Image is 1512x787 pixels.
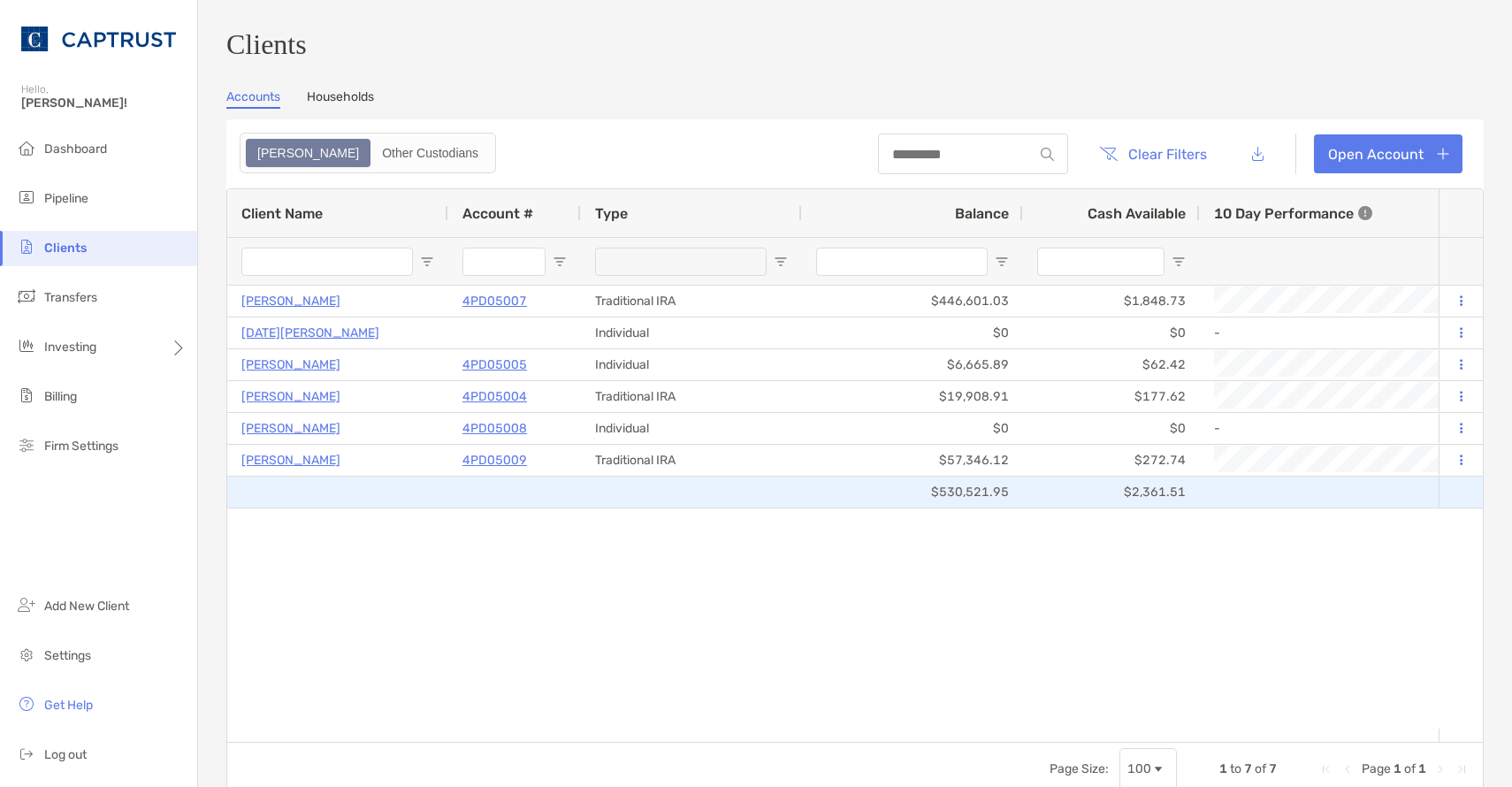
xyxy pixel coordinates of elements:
div: Zoe [248,141,369,165]
span: Investing [44,340,96,355]
button: Open Filter Menu [774,255,788,269]
img: billing icon [16,385,37,406]
div: segmented control [240,133,496,173]
span: Client Name [241,205,323,222]
span: 7 [1244,761,1252,776]
div: $0 [1023,317,1200,348]
button: Open Filter Menu [553,255,567,269]
a: 4PD05009 [462,449,527,471]
a: [DATE][PERSON_NAME] [241,322,379,344]
span: [PERSON_NAME]! [21,96,187,111]
a: [PERSON_NAME] [241,290,340,312]
img: input icon [1041,148,1054,161]
button: Open Filter Menu [420,255,434,269]
span: Get Help [44,698,93,713]
div: $62.42 [1023,349,1200,380]
span: Account # [462,205,533,222]
a: 4PD05004 [462,386,527,408]
div: $57,346.12 [802,445,1023,476]
span: Log out [44,747,87,762]
img: add_new_client icon [16,594,37,615]
div: $177.62 [1023,381,1200,412]
span: Type [595,205,628,222]
input: Client Name Filter Input [241,248,413,276]
button: Open Filter Menu [1172,255,1186,269]
div: Last Page [1455,762,1469,776]
span: Firm Settings [44,439,118,454]
a: 4PD05008 [462,417,527,439]
div: Traditional IRA [581,445,802,476]
img: settings icon [16,644,37,665]
a: 4PD05005 [462,354,527,376]
img: CAPTRUST Logo [21,7,176,71]
a: Households [307,89,374,109]
span: of [1255,761,1266,776]
div: Page Size: [1050,761,1109,776]
div: Next Page [1433,762,1447,776]
span: Clients [44,241,87,256]
div: $1,848.73 [1023,286,1200,317]
span: 1 [1394,761,1401,776]
img: firm-settings icon [16,434,37,455]
button: Open Filter Menu [995,255,1009,269]
input: Balance Filter Input [816,248,988,276]
div: Previous Page [1340,762,1355,776]
div: 100 [1127,761,1151,776]
span: Page [1362,761,1391,776]
button: Clear Filters [1086,134,1220,173]
div: $0 [802,317,1023,348]
a: 4PD05007 [462,290,527,312]
div: 10 Day Performance [1214,189,1372,237]
div: $272.74 [1023,445,1200,476]
div: Individual [581,349,802,380]
span: Add New Client [44,599,129,614]
div: $2,361.51 [1023,477,1200,508]
div: $0 [1023,413,1200,444]
div: Traditional IRA [581,381,802,412]
img: investing icon [16,335,37,356]
span: Balance [955,205,1009,222]
div: Traditional IRA [581,286,802,317]
div: $530,521.95 [802,477,1023,508]
a: [PERSON_NAME] [241,354,340,376]
img: get-help icon [16,693,37,714]
img: clients icon [16,236,37,257]
div: $446,601.03 [802,286,1023,317]
span: Billing [44,389,77,404]
a: [PERSON_NAME] [241,449,340,471]
span: of [1404,761,1416,776]
div: $19,908.91 [802,381,1023,412]
img: dashboard icon [16,137,37,158]
span: Dashboard [44,141,107,157]
a: Accounts [226,89,280,109]
span: Cash Available [1088,205,1186,222]
input: Account # Filter Input [462,248,546,276]
span: Settings [44,648,91,663]
span: to [1230,761,1241,776]
img: logout icon [16,743,37,764]
a: [PERSON_NAME] [241,386,340,408]
img: transfers icon [16,286,37,307]
div: Individual [581,317,802,348]
input: Cash Available Filter Input [1037,248,1165,276]
div: $0 [802,413,1023,444]
a: [PERSON_NAME] [241,417,340,439]
span: 1 [1418,761,1426,776]
img: pipeline icon [16,187,37,208]
div: Other Custodians [372,141,488,165]
div: $6,665.89 [802,349,1023,380]
span: 1 [1219,761,1227,776]
a: Open Account [1314,134,1462,173]
h3: Clients [226,28,1484,61]
div: First Page [1319,762,1333,776]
